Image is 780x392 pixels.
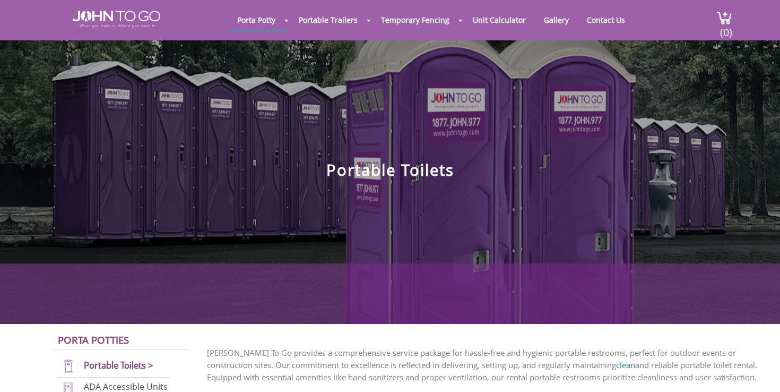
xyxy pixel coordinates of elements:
[716,11,732,25] img: cart a
[73,11,160,28] img: JOHN to go
[229,10,283,30] a: Porta Potty
[579,10,633,30] a: Contact Us
[465,10,534,30] a: Unit Calculator
[616,360,635,370] a: clean
[291,10,366,30] a: Portable Trailers
[373,10,457,30] a: Temporary Fencing
[57,359,80,373] img: portable-toilets-new.png
[207,347,764,384] p: [PERSON_NAME] To Go provides a comprehensive service package for hassle-free and hygienic portabl...
[738,350,780,392] button: Live Chat
[58,333,129,346] a: Porta Potties
[536,10,577,30] a: Gallery
[84,359,153,371] a: Portable Toilets >
[720,16,732,39] span: (0)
